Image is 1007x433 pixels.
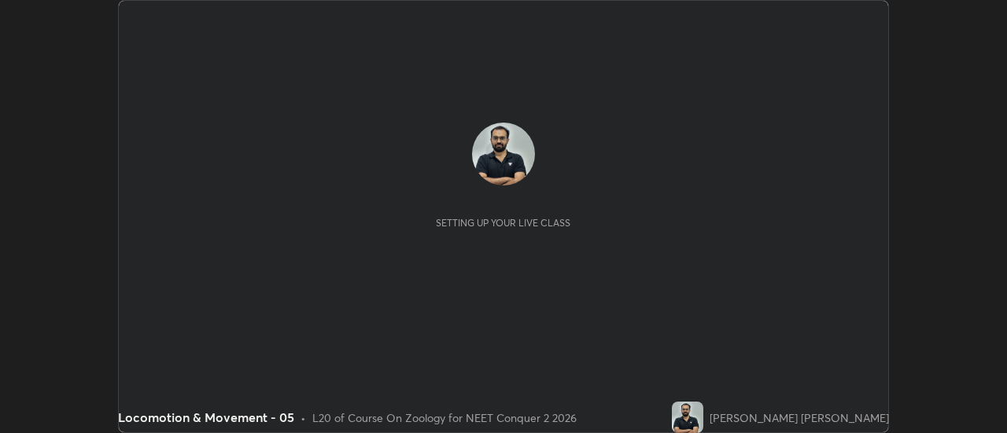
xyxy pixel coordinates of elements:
[472,123,535,185] img: b085cb20fb0f4526aa32f9ad54b1e8dd.jpg
[710,409,889,426] div: [PERSON_NAME] [PERSON_NAME]
[118,408,294,427] div: Locomotion & Movement - 05
[312,409,577,426] div: L20 of Course On Zoology for NEET Conquer 2 2026
[436,217,570,229] div: Setting up your live class
[672,402,703,433] img: b085cb20fb0f4526aa32f9ad54b1e8dd.jpg
[301,409,306,426] div: •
